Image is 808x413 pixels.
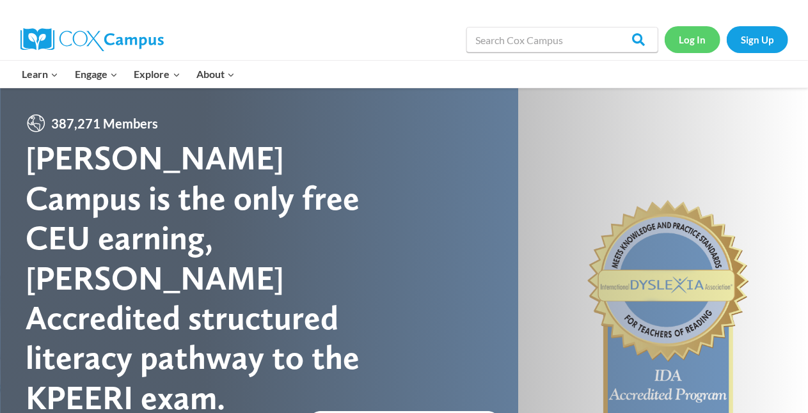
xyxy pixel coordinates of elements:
[466,27,658,52] input: Search Cox Campus
[188,61,243,88] button: Child menu of About
[46,113,163,134] span: 387,271 Members
[665,26,720,52] a: Log In
[665,26,788,52] nav: Secondary Navigation
[20,28,164,51] img: Cox Campus
[14,61,243,88] nav: Primary Navigation
[126,61,189,88] button: Child menu of Explore
[67,61,126,88] button: Child menu of Engage
[14,61,67,88] button: Child menu of Learn
[727,26,788,52] a: Sign Up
